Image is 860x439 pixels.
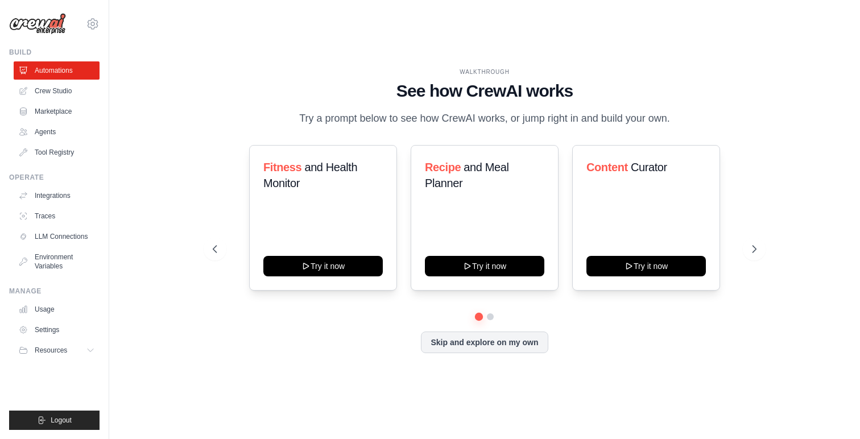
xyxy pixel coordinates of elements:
button: Logout [9,411,100,430]
button: Try it now [263,256,383,276]
div: Operate [9,173,100,182]
div: Build [9,48,100,57]
div: Manage [9,287,100,296]
span: Curator [631,161,667,173]
a: Agents [14,123,100,141]
a: Settings [14,321,100,339]
span: and Meal Planner [425,161,508,189]
span: Content [586,161,628,173]
h1: See how CrewAI works [213,81,757,101]
a: Tool Registry [14,143,100,161]
a: Traces [14,207,100,225]
button: Resources [14,341,100,359]
a: Automations [14,61,100,80]
a: Usage [14,300,100,318]
a: Environment Variables [14,248,100,275]
a: Crew Studio [14,82,100,100]
span: and Health Monitor [263,161,357,189]
span: Fitness [263,161,301,173]
button: Skip and explore on my own [421,332,548,353]
button: Try it now [586,256,706,276]
div: WALKTHROUGH [213,68,757,76]
a: Marketplace [14,102,100,121]
span: Resources [35,346,67,355]
p: Try a prompt below to see how CrewAI works, or jump right in and build your own. [293,110,676,127]
a: Integrations [14,187,100,205]
a: LLM Connections [14,227,100,246]
span: Logout [51,416,72,425]
img: Logo [9,13,66,35]
button: Try it now [425,256,544,276]
span: Recipe [425,161,461,173]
